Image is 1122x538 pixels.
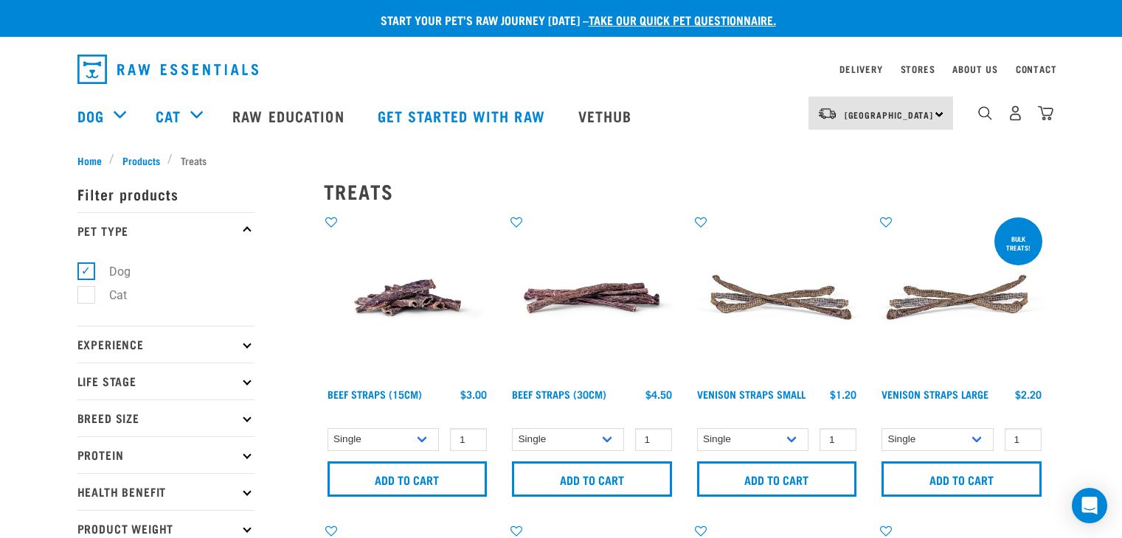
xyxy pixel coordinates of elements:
[77,55,258,84] img: Raw Essentials Logo
[77,436,254,473] p: Protein
[564,86,651,145] a: Vethub
[1015,388,1042,400] div: $2.20
[218,86,362,145] a: Raw Education
[878,214,1045,382] img: Stack of 3 Venison Straps Treats for Pets
[1008,105,1023,121] img: user.png
[839,66,882,71] a: Delivery
[635,428,672,451] input: 1
[901,66,935,71] a: Stores
[697,461,857,497] input: Add to cart
[1005,428,1042,451] input: 1
[77,363,254,399] p: Life Stage
[77,473,254,510] p: Health Benefit
[882,461,1042,497] input: Add to cart
[324,214,491,382] img: Raw Essentials Beef Straps 15cm 6 Pack
[77,153,102,168] span: Home
[1072,488,1107,523] div: Open Intercom Messenger
[77,399,254,436] p: Breed Size
[1016,66,1057,71] a: Contact
[645,388,672,400] div: $4.50
[86,262,136,281] label: Dog
[77,212,254,249] p: Pet Type
[693,214,861,382] img: Venison Straps
[978,106,992,120] img: home-icon-1@2x.png
[460,388,487,400] div: $3.00
[845,112,934,117] span: [GEOGRAPHIC_DATA]
[817,107,837,120] img: van-moving.png
[328,391,422,396] a: Beef Straps (15cm)
[328,461,488,497] input: Add to cart
[86,286,133,304] label: Cat
[114,153,167,168] a: Products
[324,180,1045,203] h2: Treats
[156,105,181,127] a: Cat
[1038,105,1053,121] img: home-icon@2x.png
[589,16,776,23] a: take our quick pet questionnaire.
[952,66,997,71] a: About Us
[508,214,676,382] img: Raw Essentials Beef Straps 6 Pack
[512,461,672,497] input: Add to cart
[994,228,1042,259] div: BULK TREATS!
[122,153,160,168] span: Products
[77,153,110,168] a: Home
[77,153,1045,168] nav: breadcrumbs
[77,175,254,212] p: Filter products
[512,391,606,396] a: Beef Straps (30cm)
[882,391,988,396] a: Venison Straps Large
[697,391,806,396] a: Venison Straps Small
[830,388,856,400] div: $1.20
[66,49,1057,90] nav: dropdown navigation
[77,326,254,363] p: Experience
[820,428,856,451] input: 1
[363,86,564,145] a: Get started with Raw
[450,428,487,451] input: 1
[77,105,104,127] a: Dog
